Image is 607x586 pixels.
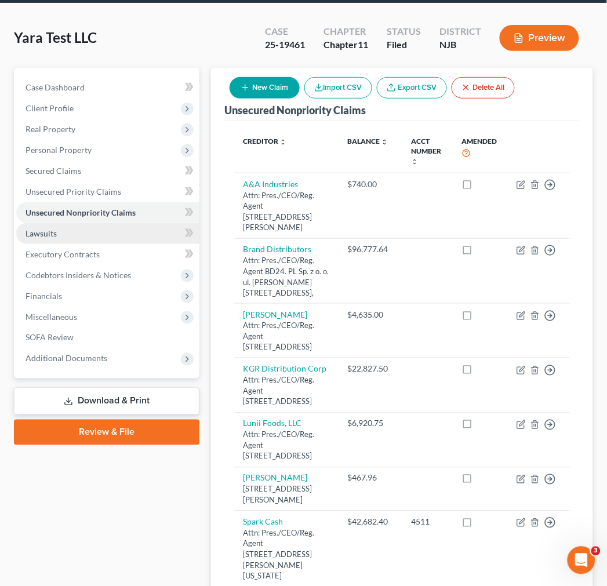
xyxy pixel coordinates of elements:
[348,179,393,190] div: $740.00
[16,181,199,202] a: Unsecured Priority Claims
[412,137,442,165] a: Acct Number unfold_more
[348,363,393,375] div: $22,827.50
[280,139,287,145] i: unfold_more
[26,145,92,155] span: Personal Property
[243,473,308,483] a: [PERSON_NAME]
[243,255,329,298] div: Attn: Pres./CEO/Reg. Agent BD24. PL Sp. z o. o. ul. [PERSON_NAME][STREET_ADDRESS],
[381,139,388,145] i: unfold_more
[348,243,393,255] div: $96,777.64
[26,166,81,176] span: Secured Claims
[377,77,447,99] a: Export CSV
[26,270,131,280] span: Codebtors Insiders & Notices
[348,137,388,145] a: Balance unfold_more
[452,77,515,99] button: Delete All
[568,547,595,574] iframe: Intercom live chat
[16,244,199,265] a: Executory Contracts
[324,25,368,38] div: Chapter
[358,39,368,50] span: 11
[412,516,444,528] div: 4511
[243,310,308,319] a: [PERSON_NAME]
[324,38,368,52] div: Chapter
[26,312,77,322] span: Miscellaneous
[304,77,372,99] button: Import CSV
[26,208,136,217] span: Unsecured Nonpriority Claims
[348,309,393,321] div: $4,635.00
[412,158,419,165] i: unfold_more
[243,190,329,233] div: Attn: Pres./CEO/Reg. Agent [STREET_ADDRESS][PERSON_NAME]
[243,137,287,145] a: Creditor unfold_more
[453,130,507,173] th: Amended
[14,29,97,46] span: Yara Test LLC
[243,364,327,374] a: KGR Distribution Corp
[26,228,57,238] span: Lawsuits
[26,333,74,343] span: SOFA Review
[265,25,305,38] div: Case
[14,420,199,445] a: Review & File
[230,77,300,99] button: New Claim
[26,124,75,134] span: Real Property
[387,25,421,38] div: Status
[439,38,481,52] div: NJB
[14,388,199,415] a: Download & Print
[243,179,299,189] a: A&A Industries
[243,375,329,407] div: Attn: Pres./CEO/Reg. Agent [STREET_ADDRESS]
[439,25,481,38] div: District
[591,547,601,556] span: 3
[243,321,329,353] div: Attn: Pres./CEO/Reg. Agent [STREET_ADDRESS]
[265,38,305,52] div: 25-19461
[16,327,199,348] a: SOFA Review
[26,291,62,301] span: Financials
[26,82,85,92] span: Case Dashboard
[348,472,393,484] div: $467.96
[243,517,283,527] a: Spark Cash
[243,430,329,462] div: Attn: Pres./CEO/Reg. Agent [STREET_ADDRESS]
[243,484,329,505] div: [STREET_ADDRESS][PERSON_NAME]
[348,516,393,528] div: $42,682.40
[243,244,312,254] a: Brand Distributors
[16,77,199,98] a: Case Dashboard
[16,202,199,223] a: Unsecured Nonpriority Claims
[387,38,421,52] div: Filed
[26,103,74,113] span: Client Profile
[243,418,302,428] a: Lunii Foods, LLC
[500,25,579,51] button: Preview
[16,223,199,244] a: Lawsuits
[225,103,366,117] div: Unsecured Nonpriority Claims
[243,528,329,582] div: Attn: Pres./CEO/Reg. Agent [STREET_ADDRESS][PERSON_NAME][US_STATE]
[348,418,393,430] div: $6,920.75
[26,187,121,196] span: Unsecured Priority Claims
[16,161,199,181] a: Secured Claims
[26,354,107,363] span: Additional Documents
[26,249,100,259] span: Executory Contracts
